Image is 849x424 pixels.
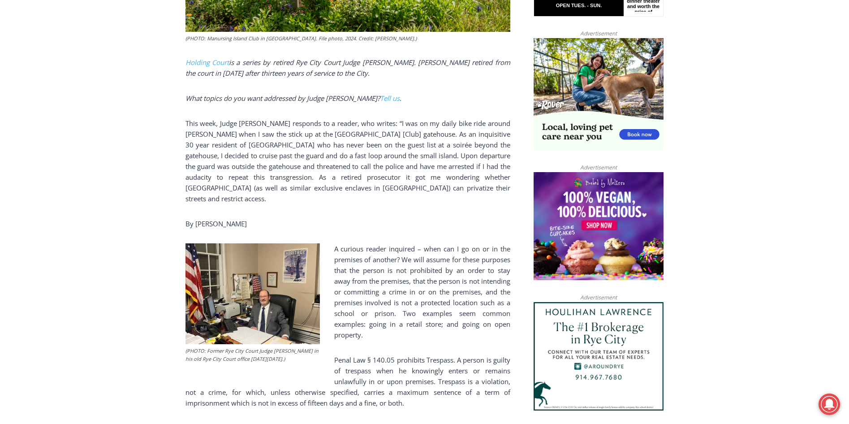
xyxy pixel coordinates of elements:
[185,243,510,340] p: A curious reader inquired – when can I go on or in the premises of another? We will assume for th...
[185,35,510,43] figcaption: (PHOTO: Manursing Island Club in [GEOGRAPHIC_DATA]. File photo, 2024. Credit: [PERSON_NAME].)
[534,302,664,411] img: Houlihan Lawrence The #1 Brokerage in Rye City
[226,0,423,87] div: "At the 10am stand-up meeting, each intern gets a chance to take [PERSON_NAME] and the other inte...
[380,94,400,103] a: Tell us
[185,218,510,229] p: By [PERSON_NAME]
[92,56,127,107] div: "...watching a master [PERSON_NAME] chef prepare an omakase meal is fascinating dinner theater an...
[3,92,88,126] span: Open Tues. - Sun. [PHONE_NUMBER]
[185,94,401,103] em: What topics do you want addressed by Judge [PERSON_NAME]? .
[571,29,626,38] span: Advertisement
[571,293,626,302] span: Advertisement
[185,58,229,67] a: Holding Court
[185,58,510,78] i: is a series by retired Rye City Court Judge [PERSON_NAME]. [PERSON_NAME] retired from the court i...
[185,355,510,408] p: Penal Law § 140.05 prohibits Trespass. A person is guilty of trespass when he knowingly enters or...
[215,87,434,112] a: Intern @ [DOMAIN_NAME]
[234,89,415,109] span: Intern @ [DOMAIN_NAME]
[185,347,320,363] figcaption: (PHOTO: Former Rye City Court Judge [PERSON_NAME] in his old Rye City Court office [DATE][DATE].)
[534,172,664,281] img: Baked by Melissa
[185,243,320,344] img: (PHOTO: Rye City Court Judge Joe Latwin in his office on Monday, December 5, 2022.)
[185,118,510,204] p: This week, Judge [PERSON_NAME] responds to a reader, who writes: “I was on my daily bike ride aro...
[571,163,626,172] span: Advertisement
[0,90,90,112] a: Open Tues. - Sun. [PHONE_NUMBER]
